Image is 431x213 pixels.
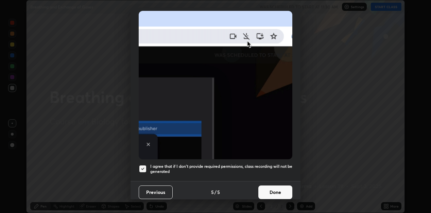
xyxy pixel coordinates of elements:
h4: 5 [211,189,214,196]
button: Done [258,185,292,199]
button: Previous [139,185,173,199]
img: downloads-permission-blocked.gif [139,11,292,159]
h4: / [214,189,217,196]
h5: I agree that if I don't provide required permissions, class recording will not be generated [150,164,292,174]
h4: 5 [217,189,220,196]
